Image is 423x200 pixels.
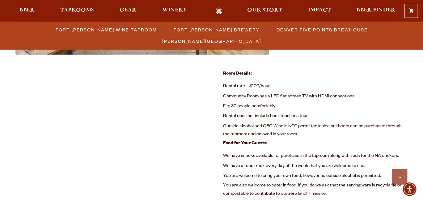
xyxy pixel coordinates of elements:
span: [PERSON_NAME][GEOGRAPHIC_DATA] [163,37,261,46]
span: Denver Five Points Brewhouse [277,25,368,34]
li: We have snacks available for purchase in the taproom along with soda for the NA drinkers. [223,151,408,161]
a: Impact [304,7,335,14]
a: Fort [PERSON_NAME] Brewery [170,25,263,34]
span: Fort [PERSON_NAME] Brewery [174,25,260,34]
span: Winery [162,8,187,13]
span: Beer [19,8,35,13]
li: Outside alcohol and OBC Wine is NOT permitted inside but beers can be purchased through the tapro... [223,122,408,140]
li: Community Room has a LED flat screen TV with HDMI connections [223,92,408,102]
span: Gear [120,8,137,13]
li: Fits 30 people comfortably [223,102,408,112]
span: Our Story [247,8,283,13]
strong: Room Details: [223,71,252,76]
a: Odell Home [208,7,231,14]
li: You are welcome to bring your own food, however no outside alcohol is permitted. [223,171,408,181]
span: Taprooms [60,8,94,13]
a: [PERSON_NAME][GEOGRAPHIC_DATA] [159,37,264,46]
a: Winery [158,7,191,14]
a: Scroll to top [392,169,408,185]
li: Rental does not include beer, food, or a tour [223,112,408,121]
a: Denver Five Points Brewhouse [273,25,371,34]
a: Beer [15,7,39,14]
strong: Food for Your Guests: [223,141,268,146]
li: Rental rate – $100/hour [223,82,408,92]
span: Beer Finder [357,8,396,13]
span: Impact [308,8,331,13]
li: You are also welcome to cater in food, if you do we ask that the serving ware is recyclable or co... [223,181,408,199]
span: Fort [PERSON_NAME] Wine Taproom [56,25,157,34]
a: Our Story [243,7,287,14]
a: Beer Finder [353,7,400,14]
a: Gear [116,7,141,14]
a: Fort [PERSON_NAME] Wine Taproom [52,25,160,34]
li: We have a food truck every day of the week that you are welcome to use. [223,161,408,171]
a: Taprooms [56,7,98,14]
div: Accessibility Menu [403,182,417,196]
